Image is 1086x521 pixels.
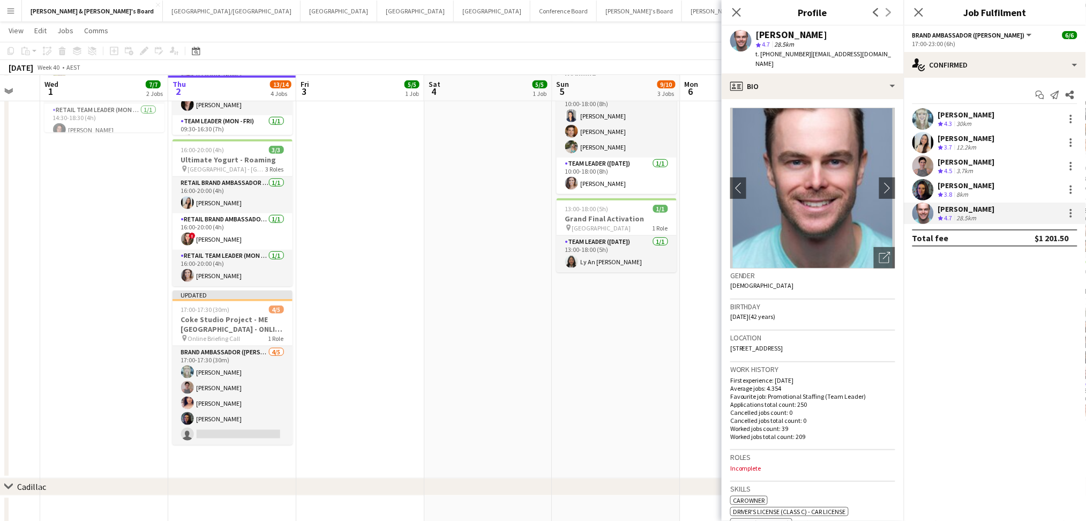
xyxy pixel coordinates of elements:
button: [PERSON_NAME] & [PERSON_NAME]'s Board [682,1,819,21]
img: Crew avatar or photo [730,108,895,269]
p: Cancelled jobs count: 0 [730,408,895,416]
span: Driver's License (Class C) - Car License [733,508,846,516]
div: 28.5km [955,214,979,223]
a: Jobs [53,24,78,38]
div: 3.7km [955,167,976,176]
span: 6/6 [1062,31,1077,39]
span: [STREET_ADDRESS] [730,344,783,352]
a: Edit [30,24,51,38]
span: 28.5km [773,40,797,48]
p: Worked jobs total count: 209 [730,433,895,441]
button: [GEOGRAPHIC_DATA] [301,1,377,21]
h3: Gender [730,271,895,280]
p: Favourite job: Promotional Staffing (Team Leader) [730,392,895,400]
span: Week 40 [35,63,62,71]
div: [PERSON_NAME] [938,133,995,143]
a: View [4,24,28,38]
span: 3.7 [945,143,953,151]
div: [PERSON_NAME] [938,110,995,120]
div: $1 201.50 [1035,233,1069,243]
button: [PERSON_NAME]'s Board [597,1,682,21]
button: [GEOGRAPHIC_DATA]/[GEOGRAPHIC_DATA] [163,1,301,21]
button: Brand Ambassador ([PERSON_NAME]) [912,31,1033,39]
p: First experience: [DATE] [730,376,895,384]
span: Car Owner [733,496,765,504]
div: 8km [955,190,971,199]
div: [DATE] [9,62,33,73]
h3: Birthday [730,302,895,311]
div: 17:00-23:00 (6h) [912,40,1077,48]
h3: Profile [722,5,904,19]
h3: Location [730,333,895,343]
a: Comms [80,24,113,38]
div: 12.2km [955,143,979,152]
span: 3.8 [945,190,953,198]
button: Conference Board [530,1,597,21]
span: Brand Ambassador (Mon - Fri) [912,31,1025,39]
span: Edit [34,26,47,35]
button: [GEOGRAPHIC_DATA] [377,1,454,21]
div: Bio [722,73,904,99]
span: 4.7 [762,40,770,48]
div: AEST [66,63,80,71]
div: Total fee [912,233,949,243]
span: View [9,26,24,35]
span: | [EMAIL_ADDRESS][DOMAIN_NAME] [756,50,892,68]
div: Cadillac [17,481,46,492]
h3: Work history [730,364,895,374]
span: Comms [84,26,108,35]
p: Cancelled jobs total count: 0 [730,416,895,425]
span: 4.7 [945,214,953,222]
p: Worked jobs count: 39 [730,425,895,433]
p: Incomplete [730,464,895,472]
span: [DEMOGRAPHIC_DATA] [730,281,794,289]
span: t. [PHONE_NUMBER] [756,50,812,58]
h3: Skills [730,484,895,494]
div: [PERSON_NAME] [756,30,828,40]
span: 4.5 [945,167,953,175]
span: Jobs [57,26,73,35]
div: [PERSON_NAME] [938,204,995,214]
h3: Job Fulfilment [904,5,1086,19]
p: Applications total count: 250 [730,400,895,408]
span: 4.3 [945,120,953,128]
div: [PERSON_NAME] [938,157,995,167]
button: [PERSON_NAME] & [PERSON_NAME]'s Board [22,1,163,21]
div: [PERSON_NAME] [938,181,995,190]
span: [DATE] (42 years) [730,312,776,321]
div: Confirmed [904,52,1086,78]
button: [GEOGRAPHIC_DATA] [454,1,530,21]
p: Average jobs: 4.354 [730,384,895,392]
div: 30km [955,120,974,129]
h3: Roles [730,452,895,462]
div: Open photos pop-in [874,247,895,269]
